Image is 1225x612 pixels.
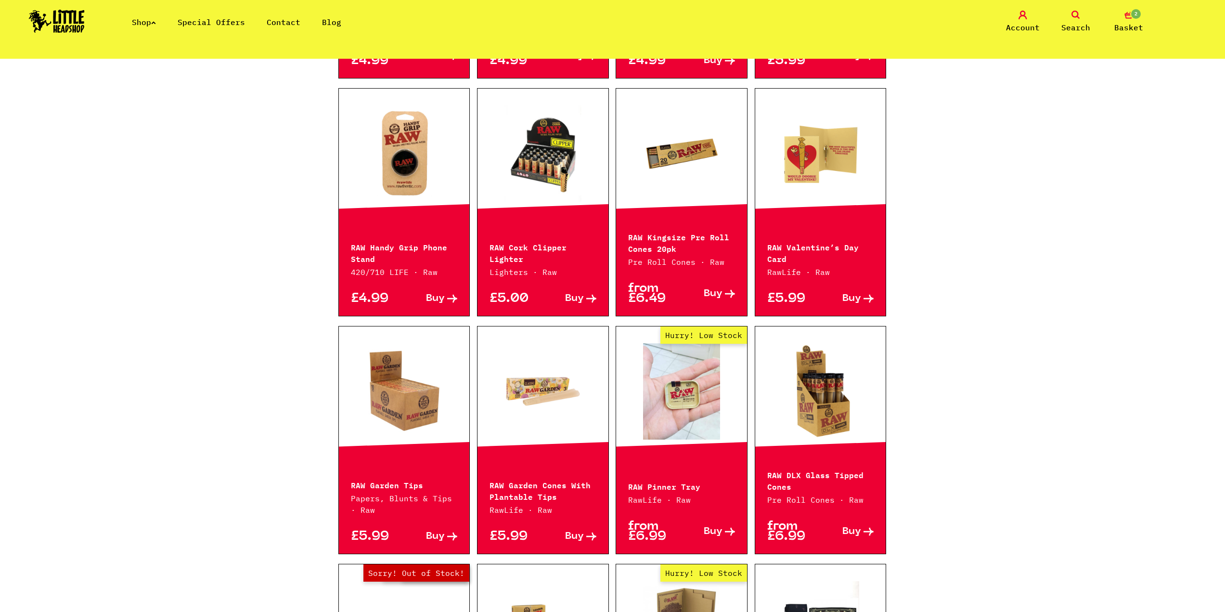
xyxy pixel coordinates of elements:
span: Buy [842,294,861,304]
p: RAW Cork Clipper Lighter [490,241,596,264]
p: from £6.99 [767,521,821,542]
p: Pre Roll Cones · Raw [767,494,874,506]
a: Hurry! Low Stock [616,343,747,440]
span: Buy [426,294,445,304]
span: Buy [704,56,722,66]
a: 2 Basket [1105,11,1153,33]
a: Buy [404,294,457,304]
p: RAW Valentine’s Day Card [767,241,874,264]
p: from £6.49 [628,284,682,304]
p: £4.99 [628,56,682,66]
p: RAW DLX Glass Tipped Cones [767,469,874,492]
span: Buy [426,532,445,542]
a: Buy [404,532,457,542]
p: £4.99 [351,294,404,304]
p: from £4.99 [351,46,404,66]
span: Search [1061,22,1090,33]
p: £5.99 [490,532,543,542]
p: RAW Garden Cones With Plantable Tips [490,479,596,502]
span: Buy [704,527,722,537]
span: Hurry! Low Stock [660,564,747,582]
a: Buy [682,56,735,66]
p: £5.99 [767,294,821,304]
a: Contact [267,17,300,27]
p: RAW Pinner Tray [628,480,735,492]
p: Pre Roll Cones · Raw [628,256,735,268]
p: from £6.99 [628,521,682,542]
p: RawLife · Raw [767,266,874,278]
span: Buy [704,289,722,299]
p: Papers, Blunts & Tips · Raw [351,493,458,516]
span: Hurry! Low Stock [660,326,747,344]
span: Buy [565,532,584,542]
a: Blog [322,17,341,27]
p: Lighters · Raw [490,266,596,278]
p: £5.99 [351,532,404,542]
a: Buy [821,294,874,304]
a: Buy [682,284,735,304]
span: Basket [1114,22,1143,33]
a: Buy [821,521,874,542]
a: Search [1052,11,1100,33]
span: Buy [842,527,861,537]
a: Buy [543,532,596,542]
img: Little Head Shop Logo [29,10,85,33]
a: Buy [543,294,596,304]
a: Special Offers [178,17,245,27]
p: RawLife · Raw [628,494,735,506]
p: from £5.99 [767,46,821,66]
a: Buy [682,521,735,542]
span: Buy [565,294,584,304]
a: Shop [132,17,156,27]
p: RAW Garden Tips [351,479,458,490]
p: RAW Handy Grip Phone Stand [351,241,458,264]
span: Sorry! Out of Stock! [363,564,469,582]
p: 420/710 LIFE · Raw [351,266,458,278]
p: from £4.99 [490,46,543,66]
p: £5.00 [490,294,543,304]
p: RawLife · Raw [490,504,596,516]
span: Account [1006,22,1040,33]
p: RAW Kingsize Pre Roll Cones 20pk [628,231,735,254]
span: 2 [1130,8,1142,20]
